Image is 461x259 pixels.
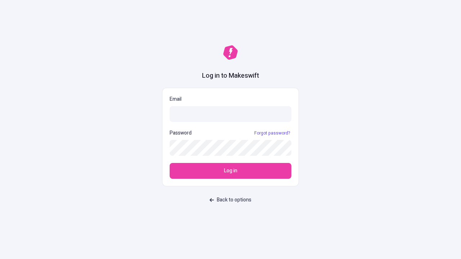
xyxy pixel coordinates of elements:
[217,196,251,204] span: Back to options
[205,194,256,206] button: Back to options
[170,163,291,179] button: Log in
[170,129,192,137] p: Password
[224,167,237,175] span: Log in
[202,71,259,81] h1: Log in to Makeswift
[170,106,291,122] input: Email
[253,130,291,136] a: Forgot password?
[170,95,291,103] p: Email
